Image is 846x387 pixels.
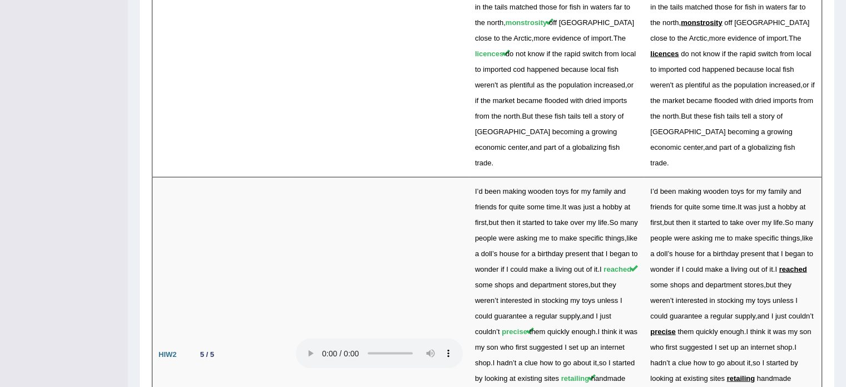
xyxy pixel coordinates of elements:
span: living [731,265,748,273]
span: trade [475,159,492,167]
span: me [715,234,725,242]
span: my [581,187,591,195]
span: know [703,50,720,58]
span: plentiful [509,81,535,89]
span: evidence [728,34,756,42]
span: more [533,34,550,42]
span: for [674,203,682,211]
span: at [624,203,630,211]
span: at [799,203,805,211]
span: from [799,96,813,105]
span: economic [650,143,681,151]
span: if [676,265,680,273]
span: first [650,218,662,227]
span: I [475,187,477,195]
span: to [494,34,500,42]
span: first [475,218,487,227]
span: these [694,112,711,120]
span: family [593,187,612,195]
span: time [722,203,736,211]
span: a [566,143,570,151]
span: make [530,265,547,273]
span: more [709,34,726,42]
span: dried [755,96,771,105]
span: [GEOGRAPHIC_DATA] [734,18,809,27]
span: So [609,218,618,227]
span: [GEOGRAPHIC_DATA] [650,128,725,136]
span: and [705,143,717,151]
span: then [676,218,690,227]
span: quite [509,203,525,211]
span: to [650,65,656,74]
span: It [562,203,566,211]
span: s [669,249,673,258]
span: So [785,218,794,227]
span: The [789,34,801,42]
span: do [681,50,689,58]
span: close [650,34,667,42]
span: reached [603,265,631,273]
span: specific [579,234,603,242]
span: growing [767,128,793,136]
span: t [496,81,498,89]
span: for [559,3,567,11]
span: wonder [475,265,499,273]
span: a [550,265,553,273]
span: globalizing [572,143,606,151]
span: over [570,218,584,227]
span: my [756,187,766,195]
span: wonder [650,265,674,273]
span: people [650,234,672,242]
span: of [617,112,624,120]
span: waters [590,3,611,11]
span: plentiful [685,81,710,89]
span: But [522,112,533,120]
span: and [614,187,626,195]
span: or [627,81,634,89]
span: matched [685,3,713,11]
span: market [662,96,685,105]
span: like [802,234,813,242]
span: out [574,265,584,273]
span: I [506,265,508,273]
span: started [697,218,720,227]
span: a [707,249,711,258]
span: increased [769,81,800,89]
span: happened [527,65,559,74]
span: It [738,203,741,211]
span: local [796,50,812,58]
span: increased [593,81,625,89]
span: imported [659,65,687,74]
span: north [662,18,679,27]
span: with [570,96,583,105]
span: tell [741,112,751,120]
span: economic [475,143,506,151]
span: a [596,203,600,211]
span: to [551,234,557,242]
span: began [785,249,805,258]
span: a [753,112,757,120]
span: as [500,81,508,89]
span: these [535,112,553,120]
span: with [740,96,753,105]
span: house [675,249,694,258]
span: became [686,96,712,105]
span: family [768,187,787,195]
span: to [669,34,675,42]
span: north [503,112,520,120]
span: in [650,3,656,11]
span: if [547,50,551,58]
span: for [734,3,743,11]
span: far [614,3,622,11]
span: it [692,218,696,227]
span: monstrosity [506,18,547,27]
span: for [746,187,754,195]
span: over [746,218,760,227]
span: flooded [714,96,738,105]
span: things [780,234,800,242]
span: the [502,34,512,42]
span: center [508,143,527,151]
span: tails [494,3,507,11]
span: the [650,96,660,105]
span: quite [685,203,700,211]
